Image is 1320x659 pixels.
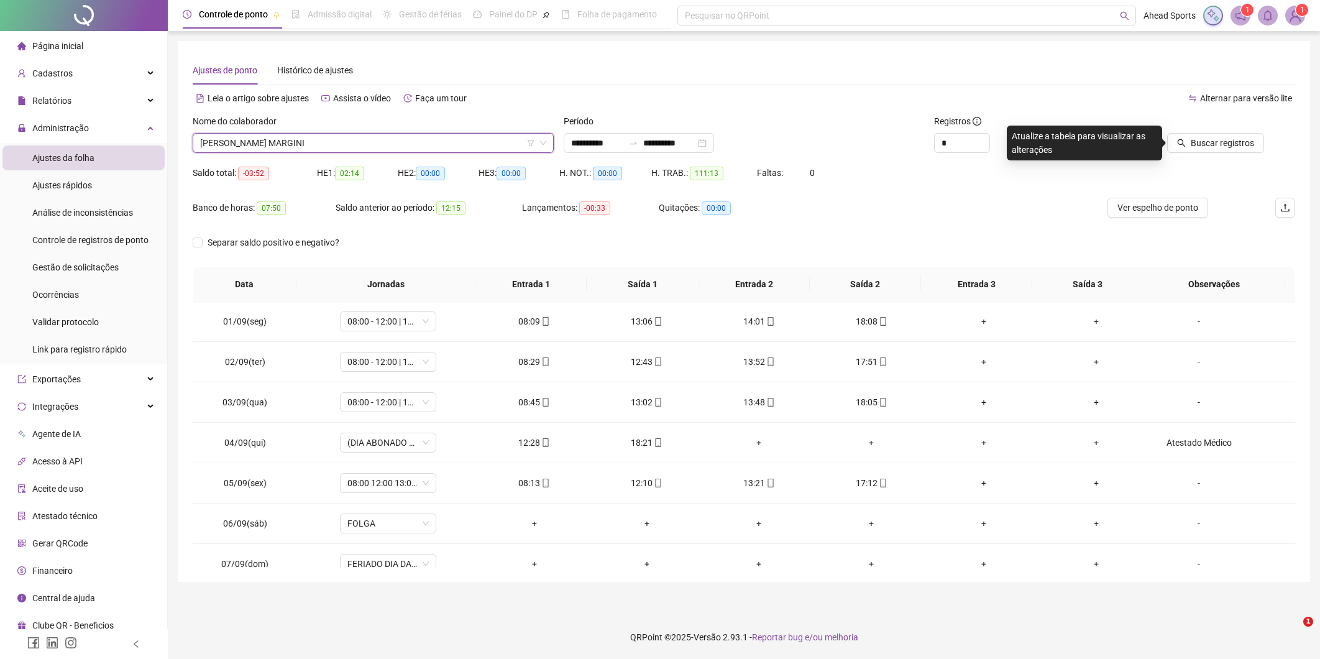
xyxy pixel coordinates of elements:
[336,201,522,215] div: Saldo anterior ao período:
[132,640,140,648] span: left
[938,517,1030,530] div: +
[690,167,723,180] span: 111:13
[1188,94,1197,103] span: swap
[347,555,429,573] span: FERIADO DIA DA INDEPENDÊNCIA
[713,315,805,328] div: 14:01
[65,637,77,649] span: instagram
[168,615,1320,659] footer: QRPoint © 2025 - 2.93.1 -
[196,94,204,103] span: file-text
[221,559,268,569] span: 07/09(dom)
[1162,395,1235,409] div: -
[938,557,1030,571] div: +
[1296,4,1308,16] sup: Atualize o seu contato no menu Meus Dados
[1200,93,1292,103] span: Alternar para versão lite
[17,594,26,602] span: info-circle
[1177,139,1186,147] span: search
[488,315,581,328] div: 08:09
[32,344,127,354] span: Link para registro rápido
[416,167,445,180] span: 00:00
[540,438,550,447] span: mobile
[17,375,26,384] span: export
[1162,557,1235,571] div: -
[291,10,300,19] span: file-done
[32,235,149,245] span: Controle de registros de ponto
[208,93,309,103] span: Leia o artigo sobre ajustes
[522,201,659,215] div: Lançamentos:
[752,632,858,642] span: Reportar bug e/ou melhoria
[383,10,392,19] span: sun
[308,9,372,19] span: Admissão digital
[653,438,662,447] span: mobile
[810,168,815,178] span: 0
[1107,198,1208,218] button: Ver espelho de ponto
[702,201,731,215] span: 00:00
[757,168,785,178] span: Faltas:
[1167,133,1264,153] button: Buscar registros
[600,436,693,449] div: 18:21
[17,457,26,466] span: api
[32,511,98,521] span: Atestado técnico
[540,317,550,326] span: mobile
[199,9,268,19] span: Controle de ponto
[825,436,918,449] div: +
[32,317,99,327] span: Validar protocolo
[765,479,775,487] span: mobile
[1303,617,1313,627] span: 1
[600,355,693,369] div: 12:43
[713,476,805,490] div: 13:21
[317,166,398,180] div: HE 1:
[713,436,805,449] div: +
[1143,267,1285,302] th: Observações
[32,153,94,163] span: Ajustes da folha
[225,357,265,367] span: 02/09(ter)
[32,68,73,78] span: Cadastros
[32,593,95,603] span: Central de ajuda
[32,484,83,494] span: Aceite de uso
[398,166,479,180] div: HE 2:
[713,395,805,409] div: 13:48
[878,479,887,487] span: mobile
[921,267,1032,302] th: Entrada 3
[321,94,330,103] span: youtube
[543,11,550,19] span: pushpin
[694,632,721,642] span: Versão
[1050,557,1142,571] div: +
[810,267,921,302] th: Saída 2
[713,557,805,571] div: +
[1162,476,1235,490] div: -
[223,316,267,326] span: 01/09(seg)
[475,267,587,302] th: Entrada 1
[653,317,662,326] span: mobile
[193,114,285,128] label: Nome do colaborador
[17,484,26,493] span: audit
[32,96,71,106] span: Relatórios
[540,357,550,366] span: mobile
[489,9,538,19] span: Painel do DP
[540,479,550,487] span: mobile
[32,123,89,133] span: Administração
[1050,476,1142,490] div: +
[628,138,638,148] span: to
[347,393,429,412] span: 08:00 - 12:00 | 13:00 - 18:00
[27,637,40,649] span: facebook
[1280,203,1290,213] span: upload
[32,374,81,384] span: Exportações
[32,566,73,576] span: Financeiro
[193,201,336,215] div: Banco de horas:
[32,538,88,548] span: Gerar QRCode
[878,398,887,407] span: mobile
[713,517,805,530] div: +
[32,208,133,218] span: Análise de inconsistências
[540,398,550,407] span: mobile
[825,476,918,490] div: 17:12
[559,166,651,180] div: H. NOT.:
[1286,6,1304,25] img: 1116
[1050,517,1142,530] div: +
[200,134,546,152] span: FELIPE FERNANDES MARGINI
[1050,436,1142,449] div: +
[699,267,810,302] th: Entrada 2
[600,395,693,409] div: 13:02
[224,478,267,488] span: 05/09(sex)
[1162,315,1235,328] div: -
[1162,355,1235,369] div: -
